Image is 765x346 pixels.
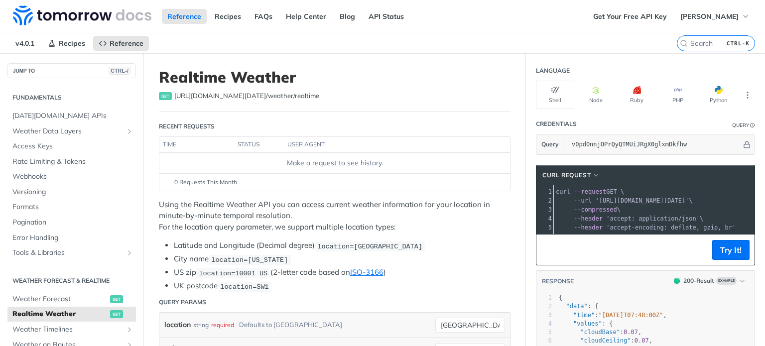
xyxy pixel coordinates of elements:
span: \ [556,197,693,204]
span: 200 [674,278,680,284]
span: Reference [110,39,143,48]
div: string [193,318,209,332]
button: Copy to clipboard [541,242,555,257]
li: UK postcode [174,280,510,292]
button: 200200-ResultExample [669,276,750,286]
span: : , [559,312,667,319]
a: Blog [334,9,361,24]
span: --compressed [574,206,617,213]
div: 4 [536,214,553,223]
span: https://api.tomorrow.io/v4/weather/realtime [174,91,319,101]
span: Recipes [59,39,85,48]
a: [DATE][DOMAIN_NAME] APIs [7,109,136,123]
button: Shell [536,81,574,109]
a: Tools & LibrariesShow subpages for Tools & Libraries [7,245,136,260]
div: Make a request to see history. [163,158,506,168]
p: Using the Realtime Weather API you can access current weather information for your location in mi... [159,199,510,233]
span: get [159,92,172,100]
a: Help Center [280,9,332,24]
span: : { [559,320,613,327]
button: Python [699,81,738,109]
span: { [559,294,562,301]
button: Try It! [712,240,750,260]
a: Realtime Weatherget [7,307,136,322]
a: Reference [162,9,207,24]
span: [DATE][DOMAIN_NAME] APIs [12,111,133,121]
span: Weather Timelines [12,325,123,335]
span: "cloudBase" [580,329,620,336]
span: : , [559,329,641,336]
span: Access Keys [12,141,133,151]
span: Example [716,277,737,285]
i: Information [750,123,755,128]
span: "data" [566,303,587,310]
span: v4.0.1 [10,36,40,51]
div: Language [536,66,570,75]
span: Realtime Weather [12,309,108,319]
button: Ruby [618,81,656,109]
button: Hide [742,139,752,149]
span: "time" [573,312,595,319]
div: 3 [536,205,553,214]
a: FAQs [249,9,278,24]
span: Versioning [12,187,133,197]
svg: Search [680,39,688,47]
th: user agent [284,137,490,153]
kbd: CTRL-K [724,38,752,48]
div: 3 [536,311,552,320]
span: Query [541,140,559,149]
button: Show subpages for Tools & Libraries [126,249,133,257]
span: 0 Requests This Month [174,178,237,187]
button: RESPONSE [541,276,574,286]
div: 5 [536,223,553,232]
div: 1 [536,294,552,302]
span: 'accept: application/json' [606,215,700,222]
li: US zip (2-letter code based on ) [174,267,510,278]
div: Query [732,121,749,129]
span: location=[US_STATE] [211,256,288,263]
span: 'accept-encoding: deflate, gzip, br' [606,224,736,231]
span: Webhooks [12,172,133,182]
div: Recent Requests [159,122,215,131]
button: [PERSON_NAME] [675,9,755,24]
button: Query [536,134,564,154]
div: 1 [536,187,553,196]
a: Webhooks [7,169,136,184]
div: Defaults to [GEOGRAPHIC_DATA] [239,318,342,332]
span: Weather Data Layers [12,126,123,136]
span: Formats [12,202,133,212]
a: ISO-3166 [350,267,383,277]
li: City name [174,253,510,265]
input: apikey [567,134,742,154]
span: 0.07 [635,337,649,344]
div: 2 [536,302,552,311]
h2: Fundamentals [7,93,136,102]
a: Weather TimelinesShow subpages for Weather Timelines [7,322,136,337]
span: location=[GEOGRAPHIC_DATA] [317,242,422,250]
button: Show subpages for Weather Data Layers [126,127,133,135]
a: Weather Data LayersShow subpages for Weather Data Layers [7,124,136,139]
a: Reference [93,36,149,51]
a: Get Your Free API Key [588,9,672,24]
a: Versioning [7,185,136,200]
span: GET \ [556,188,624,195]
a: Recipes [209,9,247,24]
span: --header [574,224,603,231]
div: required [211,318,234,332]
h2: Weather Forecast & realtime [7,276,136,285]
div: 6 [536,337,552,345]
div: 5 [536,328,552,337]
span: Pagination [12,218,133,228]
span: Tools & Libraries [12,248,123,258]
label: location [164,318,191,332]
span: curl [556,188,570,195]
button: PHP [658,81,697,109]
span: : , [559,337,652,344]
img: Tomorrow.io Weather API Docs [13,5,151,25]
span: --url [574,197,592,204]
li: Latitude and Longitude (Decimal degree) [174,240,510,251]
div: Credentials [536,119,577,128]
span: [PERSON_NAME] [680,12,739,21]
a: Error Handling [7,231,136,245]
div: 2 [536,196,553,205]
